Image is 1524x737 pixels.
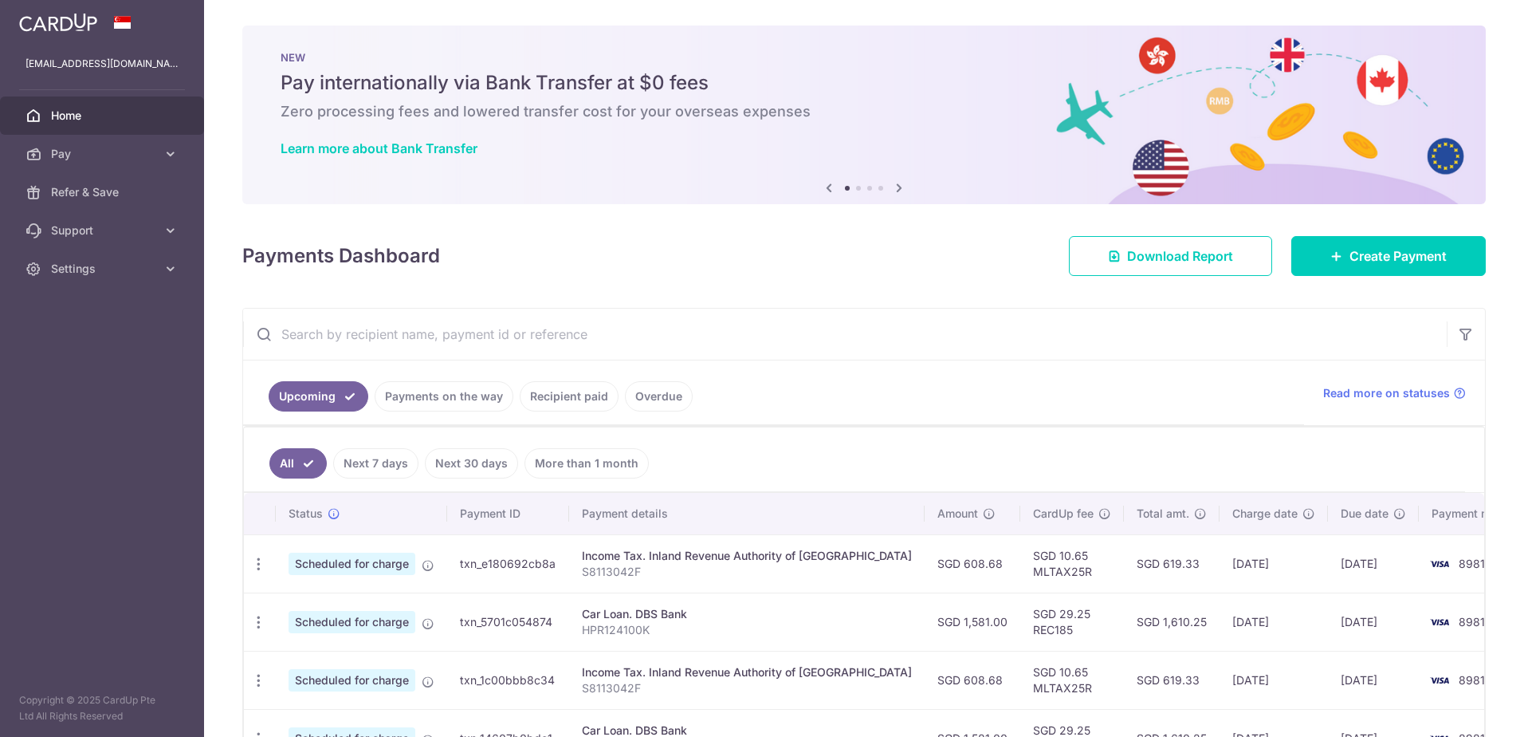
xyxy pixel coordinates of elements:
[1069,236,1272,276] a: Download Report
[1232,506,1298,522] span: Charge date
[26,56,179,72] p: [EMAIL_ADDRESS][DOMAIN_NAME]
[925,593,1020,651] td: SGD 1,581.00
[1341,506,1388,522] span: Due date
[269,381,368,412] a: Upcoming
[242,26,1486,204] img: Bank transfer banner
[447,534,569,593] td: txn_e180692cb8a
[1137,506,1189,522] span: Total amt.
[269,448,327,479] a: All
[1220,651,1328,709] td: [DATE]
[1127,246,1233,266] span: Download Report
[1291,236,1486,276] a: Create Payment
[243,309,1447,360] input: Search by recipient name, payment id or reference
[1323,385,1450,401] span: Read more on statuses
[1220,593,1328,651] td: [DATE]
[447,593,569,651] td: txn_5701c054874
[582,564,912,580] p: S8113042F
[289,669,415,692] span: Scheduled for charge
[19,13,97,32] img: CardUp
[1424,671,1455,690] img: Bank Card
[333,448,418,479] a: Next 7 days
[582,548,912,564] div: Income Tax. Inland Revenue Authority of [GEOGRAPHIC_DATA]
[524,448,649,479] a: More than 1 month
[289,611,415,633] span: Scheduled for charge
[582,664,912,680] div: Income Tax. Inland Revenue Authority of [GEOGRAPHIC_DATA]
[1020,593,1124,651] td: SGD 29.25 REC185
[1328,534,1419,593] td: [DATE]
[937,506,978,522] span: Amount
[520,381,619,412] a: Recipient paid
[1349,246,1447,266] span: Create Payment
[51,223,156,238] span: Support
[289,553,415,575] span: Scheduled for charge
[582,606,912,622] div: Car Loan. DBS Bank
[51,261,156,277] span: Settings
[281,70,1447,96] h5: Pay internationally via Bank Transfer at $0 fees
[1020,534,1124,593] td: SGD 10.65 MLTAX25R
[1459,615,1485,629] span: 8981
[1124,651,1220,709] td: SGD 619.33
[1220,534,1328,593] td: [DATE]
[925,651,1020,709] td: SGD 608.68
[582,622,912,638] p: HPR124100K
[447,493,569,534] th: Payment ID
[625,381,693,412] a: Overdue
[1328,593,1419,651] td: [DATE]
[1328,651,1419,709] td: [DATE]
[375,381,513,412] a: Payments on the way
[569,493,925,534] th: Payment details
[281,51,1447,64] p: NEW
[51,184,156,200] span: Refer & Save
[582,680,912,696] p: S8113042F
[281,102,1447,121] h6: Zero processing fees and lowered transfer cost for your overseas expenses
[1124,534,1220,593] td: SGD 619.33
[51,146,156,162] span: Pay
[1424,554,1455,573] img: Bank Card
[242,242,440,270] h4: Payments Dashboard
[1459,557,1485,570] span: 8981
[51,108,156,124] span: Home
[447,651,569,709] td: txn_1c00bbb8c34
[1323,385,1466,401] a: Read more on statuses
[1424,613,1455,632] img: Bank Card
[1459,673,1485,687] span: 8981
[289,506,323,522] span: Status
[1020,651,1124,709] td: SGD 10.65 MLTAX25R
[1033,506,1094,522] span: CardUp fee
[1124,593,1220,651] td: SGD 1,610.25
[925,534,1020,593] td: SGD 608.68
[281,140,477,156] a: Learn more about Bank Transfer
[425,448,518,479] a: Next 30 days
